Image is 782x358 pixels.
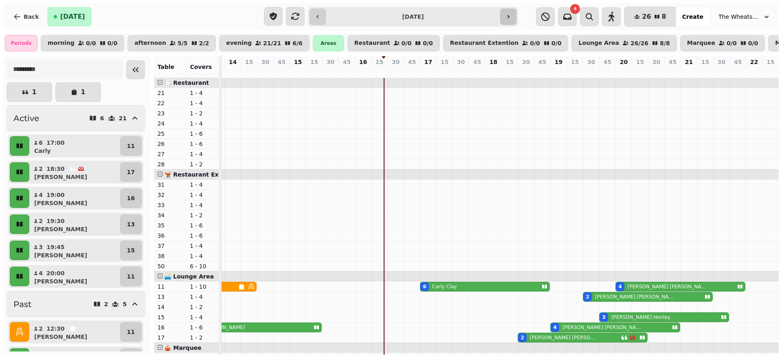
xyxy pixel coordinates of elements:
span: Covers [190,64,212,70]
span: 8 [662,13,666,20]
p: [PERSON_NAME] [204,324,245,331]
p: 5 [123,301,127,307]
p: 15 [506,58,514,66]
p: 33 [157,201,183,209]
p: 30 [522,58,530,66]
div: 3 [602,314,605,320]
p: [PERSON_NAME] [34,173,87,181]
p: 19:00 [46,191,65,199]
p: 2 [588,68,594,76]
p: 1 - 4 [190,293,216,301]
span: Back [24,14,39,20]
p: 0 [441,68,448,76]
p: [PERSON_NAME] [PERSON_NAME] [628,283,707,290]
button: 16 [120,188,142,208]
p: 28 [157,160,183,168]
p: [PERSON_NAME] [PERSON_NAME] [562,324,641,331]
p: 0 [246,68,252,76]
p: 45 [604,58,611,66]
p: 0 [343,68,350,76]
p: 0 [571,68,578,76]
p: 15 [294,58,302,66]
p: 45 [343,58,351,66]
p: 15 [441,58,448,66]
p: 0 [685,68,692,76]
span: [DATE] [60,13,85,20]
p: 31 [157,181,183,189]
p: 0 [311,68,317,76]
p: morning [48,40,75,46]
p: 1 - 4 [190,150,216,158]
p: 26 [157,140,183,148]
p: 2 / 2 [199,40,209,46]
button: 319:45[PERSON_NAME] [31,241,119,260]
p: 19 [555,58,562,66]
p: 0 [229,68,236,76]
div: Periods [5,35,37,51]
p: afternoon [134,40,166,46]
p: Marquee [687,40,715,46]
p: 20:00 [46,269,65,277]
p: 0 [409,68,415,76]
p: 30 [587,58,595,66]
span: 🍽️ Restaurant [164,80,209,86]
p: 18:30 [46,165,65,173]
p: 0 [278,68,285,76]
p: 1 - 2 [190,109,216,117]
p: 19:30 [46,217,65,225]
p: 6 [425,68,431,76]
button: evening21/216/6 [219,35,310,51]
p: 0 [734,68,741,76]
p: 15 [157,313,183,321]
button: [DATE] [47,7,92,27]
p: 2 [104,301,108,307]
p: 0 [457,68,464,76]
p: 24 [157,119,183,128]
button: The Wheatsheaf [714,9,775,24]
div: 6 [423,283,426,290]
p: 45 [408,58,416,66]
p: 1 [81,89,85,95]
button: 1 [7,82,52,102]
p: 1 - 2 [190,303,216,311]
button: 420:00[PERSON_NAME] [31,267,119,286]
span: Table [157,64,174,70]
p: 38 [157,252,183,260]
p: 30 [392,58,400,66]
p: 1 - 2 [190,334,216,342]
p: 1 - 6 [190,232,216,240]
p: 21 / 21 [263,40,281,46]
p: 30 [652,58,660,66]
p: 0 [360,68,366,76]
p: 18 [490,58,497,66]
p: 11 [127,328,135,336]
p: 5 / 5 [178,40,188,46]
p: 15 [701,58,709,66]
p: 1 - 2 [190,160,216,168]
p: [PERSON_NAME] [34,277,87,285]
button: afternoon5/52/2 [127,35,216,51]
p: 22 [750,58,758,66]
p: 15 [636,58,644,66]
p: 25 [157,130,183,138]
p: 1 - 4 [190,252,216,260]
p: Lounge Area [578,40,619,46]
div: 4 [553,324,556,331]
p: 17 [127,168,135,176]
p: 0 [262,68,268,76]
div: 2 [521,334,524,341]
p: Carly [34,147,51,155]
h2: Past [13,298,31,310]
p: 19:45 [46,243,65,251]
p: 0 [653,68,659,76]
span: Create [682,14,703,20]
p: 6 - 10 [190,262,216,270]
p: 0 [474,68,480,76]
p: 21 [685,58,693,66]
p: 15 [310,58,318,66]
p: 6 / 6 [292,40,303,46]
p: 17 [424,58,432,66]
p: 15 [571,58,579,66]
button: Lounge Area26/268/8 [571,35,677,51]
p: Restaurant [354,40,390,46]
